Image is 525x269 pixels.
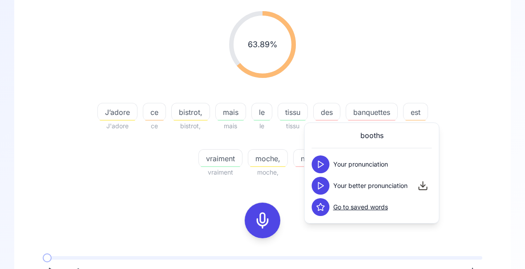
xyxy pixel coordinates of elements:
span: le [252,107,272,118]
span: vraiment [199,153,242,164]
span: J'adore [97,121,137,131]
span: bistrot, [172,107,210,118]
span: est [403,121,428,131]
span: J’adore [98,107,137,118]
span: de [313,121,340,131]
span: non ? [294,153,326,164]
span: est [404,107,428,118]
span: bégket [346,121,398,131]
button: vraiment [198,149,242,167]
span: des [314,107,340,118]
span: Your pronunciation [333,160,388,169]
span: non [293,167,327,178]
span: moche, [248,167,288,178]
span: le [251,121,272,131]
span: moche, [248,153,287,164]
button: banquettes [346,103,398,121]
button: des [313,103,340,121]
button: ce [143,103,166,121]
span: mais [216,107,246,118]
span: ce [143,121,166,131]
span: 63.89 % [248,38,278,51]
span: booths [360,130,384,141]
span: mais [215,121,246,131]
span: tissu [278,121,308,131]
span: Your better pronunciation [333,181,408,190]
button: le [251,103,272,121]
button: tissu [278,103,308,121]
span: bistrot, [171,121,210,131]
span: ce [143,107,166,118]
button: mais [215,103,246,121]
span: vraiment [198,167,242,178]
a: Go to saved words [333,203,388,212]
button: est [403,103,428,121]
button: J’adore [97,103,137,121]
span: banquettes [346,107,397,118]
button: non ? [293,149,327,167]
button: moche, [248,149,288,167]
button: bistrot, [171,103,210,121]
span: tissu [278,107,307,118]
